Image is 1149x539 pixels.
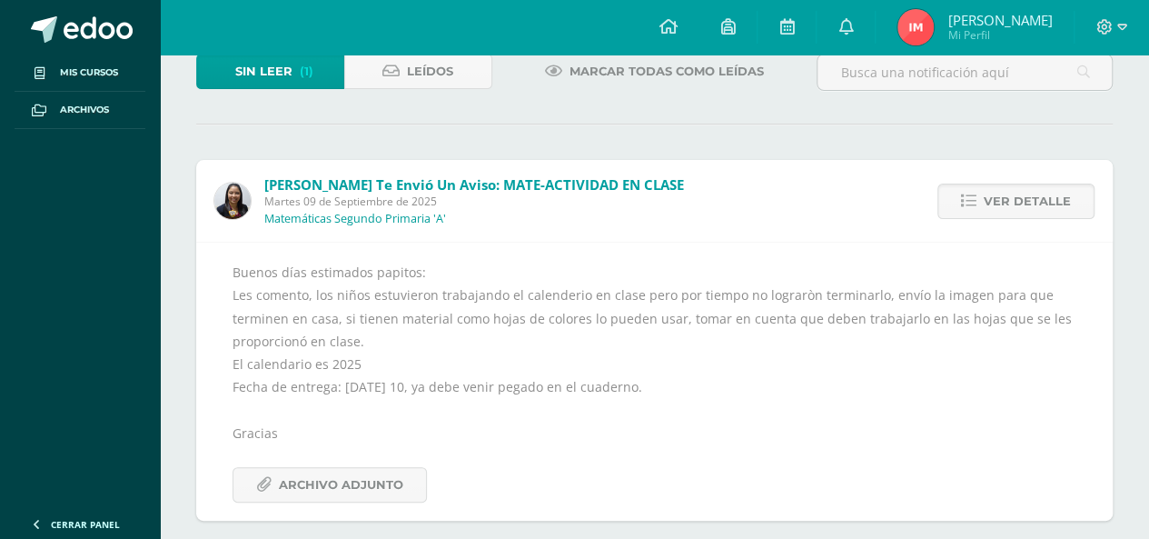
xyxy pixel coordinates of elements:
[235,55,292,88] span: Sin leer
[984,185,1071,218] span: Ver detalle
[897,9,934,45] img: d3759126d33544a76c24dd8cf6c3d263.png
[214,183,251,219] img: 371134ed12361ef19fcdb996a71dd417.png
[15,55,145,92] a: Mis cursos
[264,175,684,194] span: [PERSON_NAME] te envió un aviso: MATE-ACTIVIDAD EN CLASE
[196,54,344,89] a: Sin leer(1)
[407,55,453,88] span: Leídos
[233,261,1076,503] div: Buenos días estimados papitos: Les comento, los niños estuvieron trabajando el calenderio en clas...
[233,467,427,503] a: Archivo Adjunto
[300,55,313,88] span: (1)
[15,92,145,129] a: Archivos
[264,194,684,209] span: Martes 09 de Septiembre de 2025
[60,103,109,117] span: Archivos
[51,518,120,531] span: Cerrar panel
[522,54,787,89] a: Marcar todas como leídas
[264,212,446,226] p: Matemáticas Segundo Primaria 'A'
[344,54,492,89] a: Leídos
[817,55,1112,90] input: Busca una notificación aquí
[60,65,118,80] span: Mis cursos
[947,11,1052,29] span: [PERSON_NAME]
[570,55,764,88] span: Marcar todas como leídas
[947,27,1052,43] span: Mi Perfil
[279,468,403,502] span: Archivo Adjunto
